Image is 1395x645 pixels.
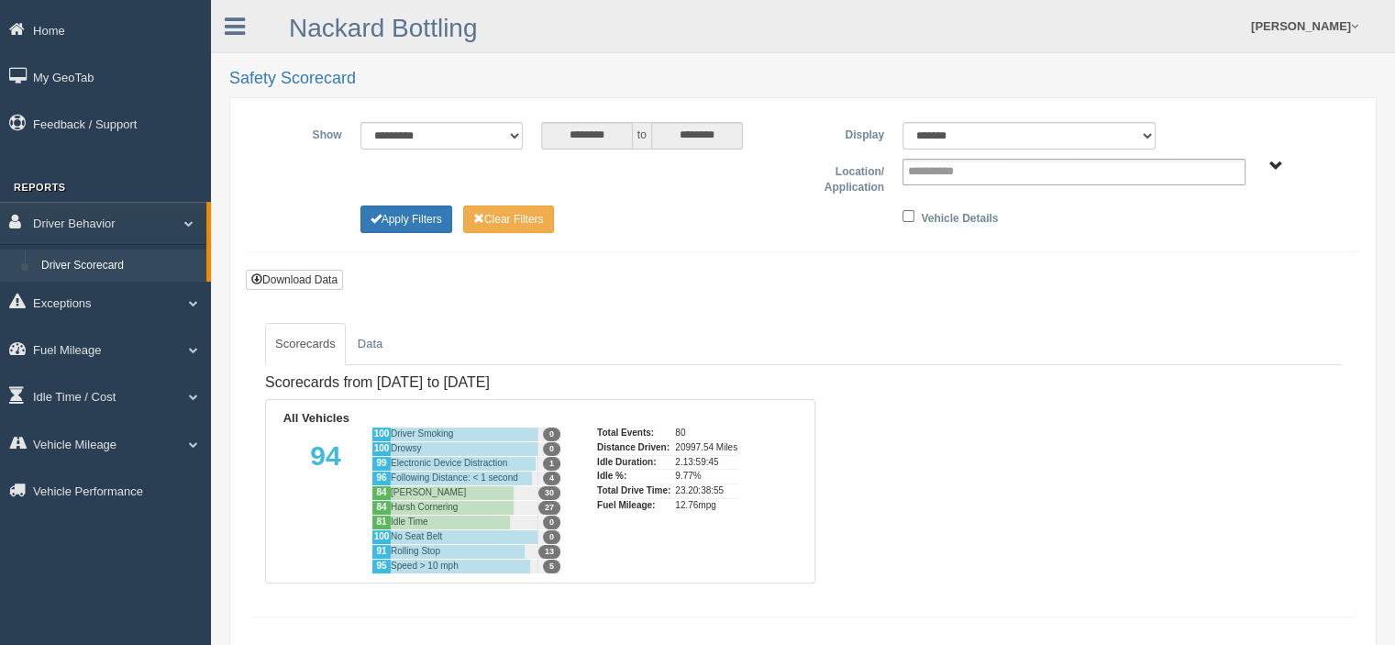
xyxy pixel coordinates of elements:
[371,544,391,559] div: 91
[803,122,893,144] label: Display
[371,485,391,500] div: 84
[597,455,670,470] div: Idle Duration:
[371,456,391,471] div: 99
[543,530,560,544] span: 0
[538,501,560,515] span: 27
[463,206,554,233] button: Change Filter Options
[921,206,998,228] label: Vehicle Details
[283,411,349,425] b: All Vehicles
[265,374,815,391] h4: Scorecards from [DATE] to [DATE]
[675,469,737,484] div: 9.77%
[543,428,560,441] span: 0
[265,323,346,365] a: Scorecards
[543,457,560,471] span: 1
[633,122,651,150] span: to
[360,206,452,233] button: Change Filter Options
[675,498,737,513] div: 12.76mpg
[371,515,391,529] div: 81
[371,427,391,441] div: 100
[543,516,560,529] span: 0
[33,250,206,283] a: Driver Scorecard
[543,442,560,456] span: 0
[371,471,391,485] div: 96
[538,545,560,559] span: 13
[543,472,560,485] span: 4
[246,270,343,290] button: Download Data
[538,486,560,500] span: 30
[371,441,391,456] div: 100
[597,440,670,455] div: Distance Driven:
[371,529,391,544] div: 100
[348,323,393,365] a: Data
[803,159,894,196] label: Location/ Application
[675,484,737,498] div: 23.20:38:55
[597,498,670,513] div: Fuel Mileage:
[543,560,560,573] span: 5
[675,427,737,440] div: 80
[260,122,351,144] label: Show
[289,14,477,42] a: Nackard Bottling
[597,427,670,440] div: Total Events:
[675,455,737,470] div: 2.13:59:45
[371,559,391,573] div: 95
[280,427,371,573] div: 94
[597,484,670,498] div: Total Drive Time:
[371,500,391,515] div: 84
[597,469,670,484] div: Idle %:
[229,70,1377,88] h2: Safety Scorecard
[675,440,737,455] div: 20997.54 Miles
